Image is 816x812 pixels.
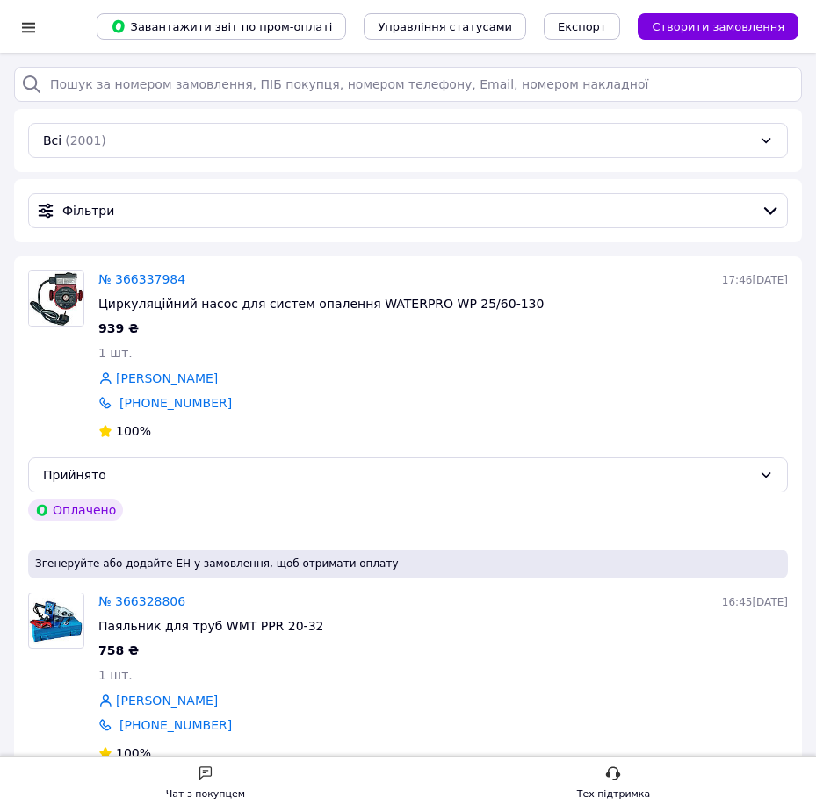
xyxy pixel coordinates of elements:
a: [PHONE_NUMBER] [119,396,232,410]
a: Створити замовлення [620,18,798,32]
span: Експорт [558,20,607,33]
span: Створити замовлення [652,20,784,33]
span: Згенеруйте або додайте ЕН у замовлення, щоб отримати оплату [35,557,781,571]
div: Чат з покупцем [166,786,245,803]
input: Пошук за номером замовлення, ПІБ покупця, номером телефону, Email, номером накладної [14,67,802,102]
a: [PERSON_NAME] [116,370,218,387]
button: Створити замовлення [638,13,798,40]
a: Фото товару [28,270,84,327]
button: Завантажити звіт по пром-оплаті [97,13,346,40]
a: [PERSON_NAME] [116,692,218,709]
span: 1 шт. [98,346,133,360]
span: 100% [116,424,151,438]
div: Прийнято [43,465,752,485]
span: 1 шт. [98,668,133,682]
img: Фото товару [29,271,83,326]
button: Управління статусами [364,13,526,40]
a: [PHONE_NUMBER] [119,718,232,732]
div: Тех підтримка [577,786,651,803]
span: Циркуляційний насос для систем опалення WATERPRO WP 25/60-130 [98,297,544,311]
span: 100% [116,746,151,760]
button: Експорт [544,13,621,40]
span: Завантажити звіт по пром-оплаті [111,18,332,34]
a: Фото товару [28,593,84,649]
span: 939 ₴ [98,321,139,335]
span: 17:46[DATE] [722,274,788,286]
div: Оплачено [28,499,123,521]
img: Фото товару [29,598,83,644]
span: Фільтри [62,202,754,219]
span: Паяльник для труб WMT PPR 20-32 [98,619,323,633]
a: № 366337984 [98,272,185,286]
a: № 366328806 [98,594,185,608]
span: 16:45[DATE] [722,596,788,608]
span: Управління статусами [378,20,512,33]
span: 758 ₴ [98,643,139,658]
